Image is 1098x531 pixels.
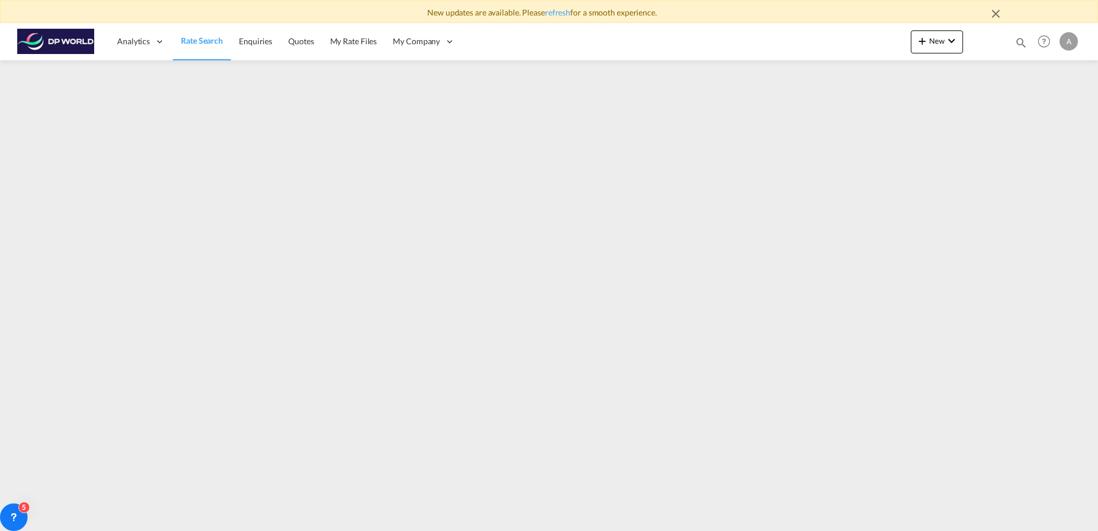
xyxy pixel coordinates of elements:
a: refresh [545,7,570,17]
div: icon-magnify [1015,36,1027,53]
span: Quotes [288,36,314,46]
md-icon: icon-plus 400-fg [915,34,929,48]
span: New [915,36,958,45]
md-icon: icon-chevron-down [945,34,958,48]
a: Quotes [280,23,322,60]
span: My Company [393,36,440,47]
span: My Rate Files [330,36,377,46]
md-icon: icon-close [989,7,1003,21]
md-icon: icon-magnify [1015,36,1027,49]
span: Help [1034,32,1054,51]
div: A [1060,32,1078,51]
div: Analytics [109,23,173,60]
span: Enquiries [239,36,272,46]
span: Analytics [117,36,150,47]
span: Rate Search [181,36,223,45]
a: Rate Search [173,23,231,60]
div: Help [1034,32,1060,52]
div: My Company [385,23,463,60]
div: New updates are available. Please for a smooth experience. [90,7,1008,18]
img: c08ca190194411f088ed0f3ba295208c.png [17,29,95,55]
a: My Rate Files [322,23,385,60]
button: icon-plus 400-fgNewicon-chevron-down [911,30,963,53]
a: Enquiries [231,23,280,60]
